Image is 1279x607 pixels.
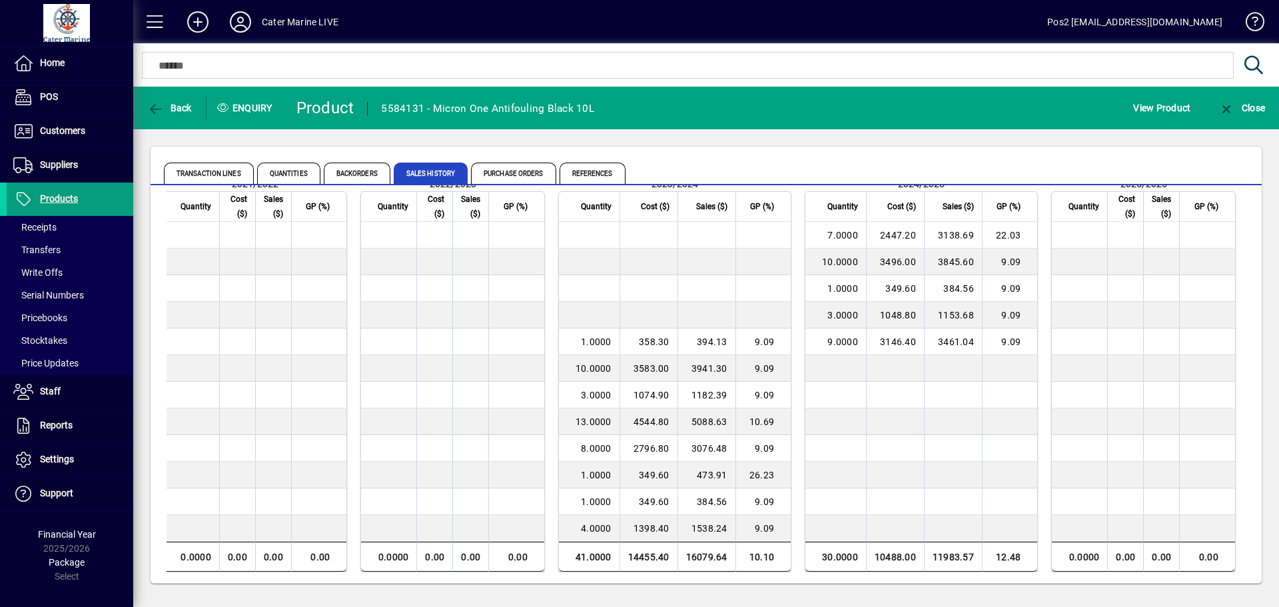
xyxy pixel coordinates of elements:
span: Cost ($) [228,192,247,221]
a: Pricebooks [7,306,133,329]
span: 3583.00 [634,363,669,374]
span: 9.09 [755,496,774,507]
td: 12.48 [982,542,1038,572]
span: Home [40,57,65,68]
span: Quantities [257,163,320,184]
span: 1398.40 [634,523,669,534]
span: Suppliers [40,159,78,170]
td: 0.00 [291,542,347,572]
td: 0.00 [1107,542,1143,572]
span: Cost ($) [641,199,669,214]
span: 22.03 [996,230,1021,241]
span: Cost ($) [1116,192,1135,221]
span: Products [40,193,78,204]
span: Customers [40,125,85,136]
span: 13.0000 [576,416,612,427]
span: 9.09 [755,336,774,347]
td: 0.00 [416,542,452,572]
span: References [560,163,626,184]
span: 3146.40 [880,336,916,347]
span: 1.0000 [581,496,612,507]
td: 0.00 [452,542,488,572]
span: Reports [40,420,73,430]
div: Product [296,97,354,119]
button: View Product [1130,96,1194,120]
span: Purchase Orders [471,163,556,184]
a: Support [7,477,133,510]
td: 11983.57 [924,542,982,572]
div: 5584131 - Micron One Antifouling Black 10L [381,98,594,119]
span: Financial Year [38,529,96,540]
td: 0.00 [488,542,544,572]
span: 384.56 [943,283,974,294]
span: 349.60 [885,283,916,294]
span: Pricebooks [13,312,67,323]
span: Cost ($) [425,192,444,221]
span: 358.30 [639,336,669,347]
td: 10.10 [735,542,791,572]
span: Write Offs [13,267,63,278]
td: 0.0000 [1052,542,1107,572]
span: 3076.48 [691,443,727,454]
a: Home [7,47,133,80]
span: View Product [1133,97,1190,119]
span: 394.13 [697,336,727,347]
span: 9.09 [755,523,774,534]
span: Receipts [13,222,57,233]
span: 9.09 [1001,283,1021,294]
a: Settings [7,443,133,476]
span: 1538.24 [691,523,727,534]
td: 0.00 [1143,542,1179,572]
span: 3941.30 [691,363,727,374]
span: Quantity [581,199,612,214]
span: 1182.39 [691,390,727,400]
a: POS [7,81,133,114]
span: 3.0000 [827,310,858,320]
a: Serial Numbers [7,284,133,306]
span: 349.60 [639,496,669,507]
span: Sales ($) [943,199,974,214]
a: Transfers [7,239,133,261]
button: Back [144,96,195,120]
span: GP (%) [1194,199,1218,214]
span: Settings [40,454,74,464]
span: 473.91 [697,470,727,480]
span: Staff [40,386,61,396]
span: Quantity [827,199,858,214]
span: 1.0000 [581,336,612,347]
span: GP (%) [306,199,330,214]
span: Sales ($) [696,199,727,214]
span: 1.0000 [827,283,858,294]
span: Serial Numbers [13,290,84,301]
span: Support [40,488,73,498]
span: Quantity [378,199,408,214]
span: 10.0000 [576,363,612,374]
span: Stocktakes [13,335,67,346]
span: Quantity [181,199,211,214]
button: Close [1215,96,1268,120]
span: 1074.90 [634,390,669,400]
a: Stocktakes [7,329,133,352]
span: Sales ($) [264,192,283,221]
span: 3.0000 [581,390,612,400]
span: 2447.20 [880,230,916,241]
span: Cost ($) [887,199,916,214]
td: 0.00 [255,542,291,572]
span: Package [49,557,85,568]
span: 1.0000 [581,470,612,480]
span: Sales History [394,163,468,184]
span: Quantity [1068,199,1099,214]
span: Back [147,103,192,113]
span: 349.60 [639,470,669,480]
td: 0.0000 [361,542,416,572]
td: 14455.40 [620,542,677,572]
span: 384.56 [697,496,727,507]
div: Pos2 [EMAIL_ADDRESS][DOMAIN_NAME] [1047,11,1222,33]
span: Transfers [13,245,61,255]
span: GP (%) [997,199,1021,214]
td: 16079.64 [677,542,735,572]
span: 9.09 [755,443,774,454]
span: 26.23 [749,470,774,480]
span: 4544.80 [634,416,669,427]
span: 10.69 [749,416,774,427]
